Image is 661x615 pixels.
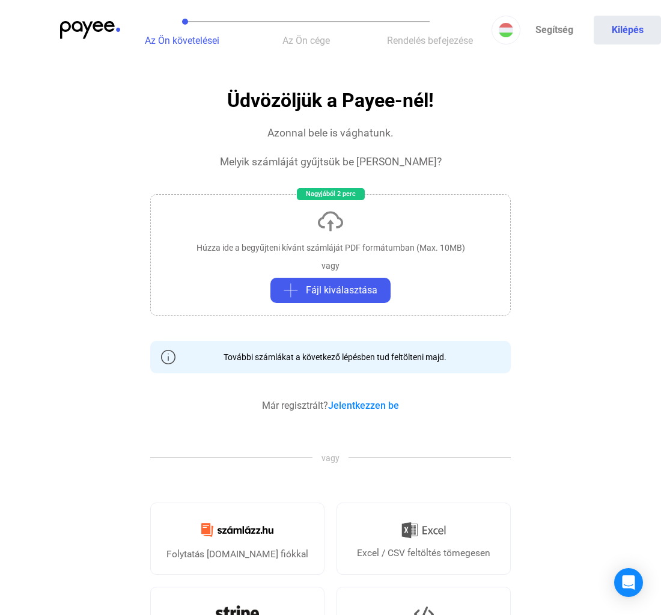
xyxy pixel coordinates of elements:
[150,503,324,575] a: Folytatás [DOMAIN_NAME] fiókkal
[316,207,345,236] img: upload-cloud
[220,155,442,169] div: Melyik számláját gyűjtsük be [PERSON_NAME]?
[357,546,490,560] div: Excel / CSV feltöltés tömegesen
[387,35,473,46] span: Rendelés befejezése
[614,568,643,597] div: Open Intercom Messenger
[401,518,446,543] img: Excel
[499,23,513,37] img: HU
[60,21,120,39] img: payee-logo
[267,126,394,140] div: Azonnal bele is vághatunk.
[312,452,349,464] span: vagy
[161,350,175,364] img: info-grey-outline
[215,351,446,363] div: További számlákat a következő lépésben tud feltölteni majd.
[194,516,281,544] img: Számlázz.hu
[328,400,399,411] a: Jelentkezzen be
[282,35,330,46] span: Az Ön cége
[306,283,377,298] span: Fájl kiválasztása
[337,503,511,575] a: Excel / CSV feltöltés tömegesen
[166,547,308,561] div: Folytatás [DOMAIN_NAME] fiókkal
[297,188,365,200] div: Nagyjából 2 perc
[520,16,588,44] a: Segítség
[145,35,219,46] span: Az Ön követelései
[262,399,399,413] div: Már regisztrált?
[227,90,434,111] h1: Üdvözöljük a Payee-nél!
[321,260,340,272] div: vagy
[594,16,661,44] button: Kilépés
[270,278,391,303] button: plus-greyFájl kiválasztása
[196,242,465,254] div: Húzza ide a begyűjteni kívánt számláját PDF formátumban (Max. 10MB)
[492,16,520,44] button: HU
[284,283,298,298] img: plus-grey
